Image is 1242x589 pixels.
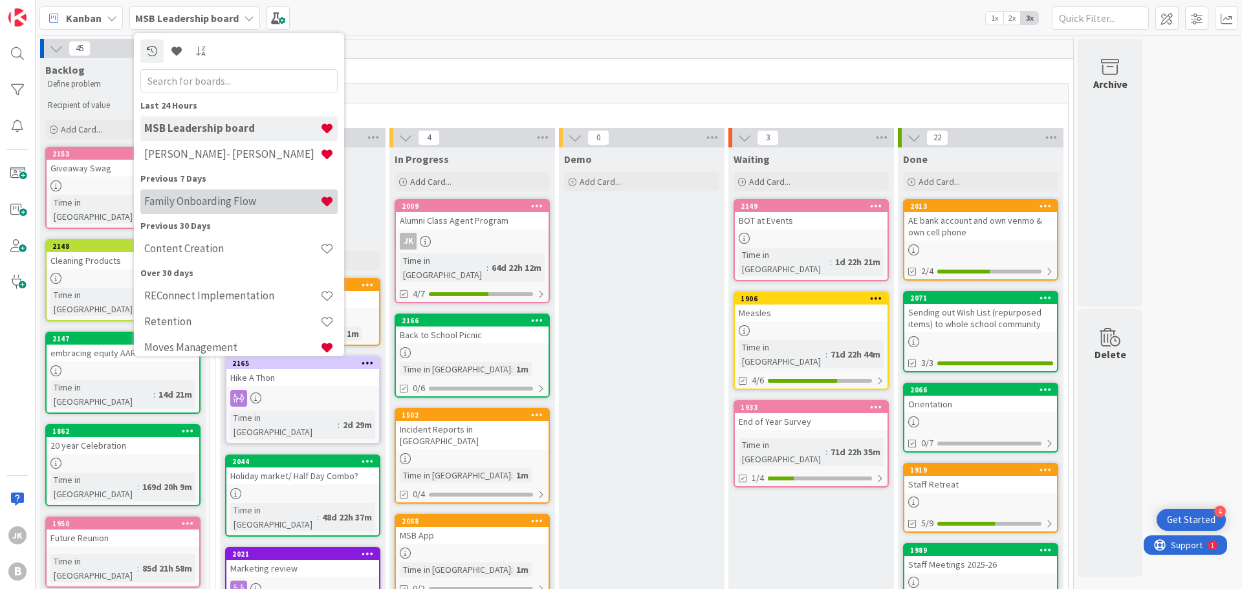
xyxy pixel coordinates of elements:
[144,341,320,354] h4: Moves Management
[396,409,549,449] div: 1502Incident Reports in [GEOGRAPHIC_DATA]
[410,176,452,187] span: Add Card...
[986,12,1003,25] span: 1x
[225,455,380,537] a: 2044Holiday market/ Half Day Combo?Time in [GEOGRAPHIC_DATA]:48d 22h 37m
[61,123,102,135] span: Add Card...
[232,359,379,368] div: 2165
[319,510,375,524] div: 48d 22h 37m
[413,487,425,501] span: 0/4
[735,212,888,229] div: BOT at Events
[734,153,770,166] span: Waiting
[226,358,379,386] div: 2165Hike A Thon
[921,436,933,450] span: 0/7
[402,202,549,211] div: 2009
[910,546,1057,555] div: 1989
[1021,12,1038,25] span: 3x
[140,172,338,186] div: Previous 7 Days
[735,200,888,212] div: 2149
[66,10,102,26] span: Kanban
[48,79,198,89] p: Define problem
[396,527,549,544] div: MSB App
[400,362,511,376] div: Time in [GEOGRAPHIC_DATA]
[52,242,199,251] div: 2148
[144,195,320,208] h4: Family Onboarding Flow
[226,456,379,467] div: 2044
[47,148,199,160] div: 2153
[1214,506,1226,517] div: 4
[910,294,1057,303] div: 2071
[396,327,549,343] div: Back to School Picnic
[402,517,549,526] div: 2068
[402,411,549,420] div: 1502
[395,408,550,504] a: 1502Incident Reports in [GEOGRAPHIC_DATA]Time in [GEOGRAPHIC_DATA]:1m0/4
[144,242,320,255] h4: Content Creation
[735,200,888,229] div: 2149BOT at Events
[226,456,379,484] div: 2044Holiday market/ Half Day Combo?
[904,292,1057,304] div: 2071
[564,153,592,166] span: Demo
[155,387,195,402] div: 14d 21m
[513,468,532,482] div: 1m
[45,147,201,229] a: 2153Giveaway SwagTime in [GEOGRAPHIC_DATA]:6d 1h 39m
[904,384,1057,412] div: 2066Orientation
[67,5,71,16] div: 1
[47,160,199,177] div: Giveaway Swag
[52,149,199,158] div: 2153
[752,471,764,485] span: 1/4
[50,554,137,583] div: Time in [GEOGRAPHIC_DATA]
[734,199,889,281] a: 2149BOT at EventsTime in [GEOGRAPHIC_DATA]:1d 22h 21m
[396,233,549,250] div: JK
[904,476,1057,493] div: Staff Retreat
[135,12,239,25] b: MSB Leadership board
[230,503,317,531] div: Time in [GEOGRAPHIC_DATA]
[140,219,338,233] div: Previous 30 Days
[741,294,888,303] div: 1906
[904,292,1057,332] div: 2071Sending out Wish List (repurposed items) to whole school community
[226,560,379,577] div: Marketing review
[47,518,199,530] div: 1950
[45,63,85,76] span: Backlog
[903,383,1058,453] a: 2066Orientation0/7
[45,424,201,506] a: 186220 year CelebrationTime in [GEOGRAPHIC_DATA]:169d 20h 9m
[48,100,198,111] p: Recipient of value
[225,356,380,444] a: 2165Hike A ThonTime in [GEOGRAPHIC_DATA]:2d 29m
[140,69,338,92] input: Search for boards...
[904,200,1057,241] div: 2013AE bank account and own venmo & own cell phone
[47,252,199,269] div: Cleaning Products
[904,200,1057,212] div: 2013
[222,107,1052,120] span: New
[735,413,888,430] div: End of Year Survey
[511,468,513,482] span: :
[919,176,960,187] span: Add Card...
[47,345,199,361] div: embracing equity AAR
[1095,347,1126,362] div: Delete
[1167,513,1215,526] div: Get Started
[50,195,146,224] div: Time in [GEOGRAPHIC_DATA]
[735,293,888,305] div: 1906
[144,122,320,134] h4: MSB Leadership board
[513,362,532,376] div: 1m
[144,147,320,160] h4: [PERSON_NAME]- [PERSON_NAME]
[910,385,1057,394] div: 2066
[904,464,1057,493] div: 1919Staff Retreat
[153,387,155,402] span: :
[910,466,1057,475] div: 1919
[757,130,779,145] span: 3
[418,130,440,145] span: 4
[8,562,27,581] div: B
[47,425,199,454] div: 186220 year Celebration
[1157,509,1226,531] div: Open Get Started checklist, remaining modules: 4
[904,304,1057,332] div: Sending out Wish List (repurposed items) to whole school community
[139,561,195,575] div: 85d 21h 58m
[47,530,199,546] div: Future Reunion
[1003,12,1021,25] span: 2x
[827,445,884,459] div: 71d 22h 35m
[921,264,933,278] span: 2/4
[400,562,511,577] div: Time in [GEOGRAPHIC_DATA]
[45,239,201,321] a: 2148Cleaning ProductsTime in [GEOGRAPHIC_DATA]:12d 23h 9m
[739,340,825,369] div: Time in [GEOGRAPHIC_DATA]
[338,418,340,432] span: :
[904,544,1057,573] div: 1989Staff Meetings 2025-26
[1052,6,1149,30] input: Quick Filter...
[47,518,199,546] div: 1950Future Reunion
[52,427,199,436] div: 1862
